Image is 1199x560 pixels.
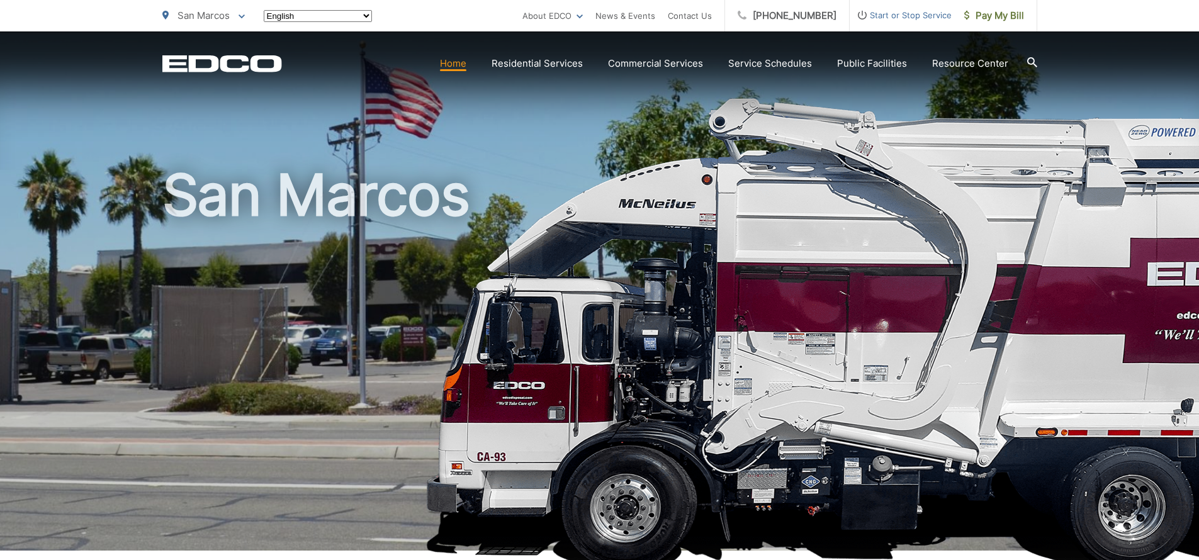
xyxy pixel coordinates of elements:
a: Contact Us [668,8,712,23]
a: Resource Center [932,56,1008,71]
span: Pay My Bill [964,8,1024,23]
a: EDCD logo. Return to the homepage. [162,55,282,72]
a: Service Schedules [728,56,812,71]
a: News & Events [595,8,655,23]
a: Home [440,56,466,71]
a: About EDCO [522,8,583,23]
a: Residential Services [492,56,583,71]
select: Select a language [264,10,372,22]
a: Public Facilities [837,56,907,71]
a: Commercial Services [608,56,703,71]
span: San Marcos [177,9,230,21]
